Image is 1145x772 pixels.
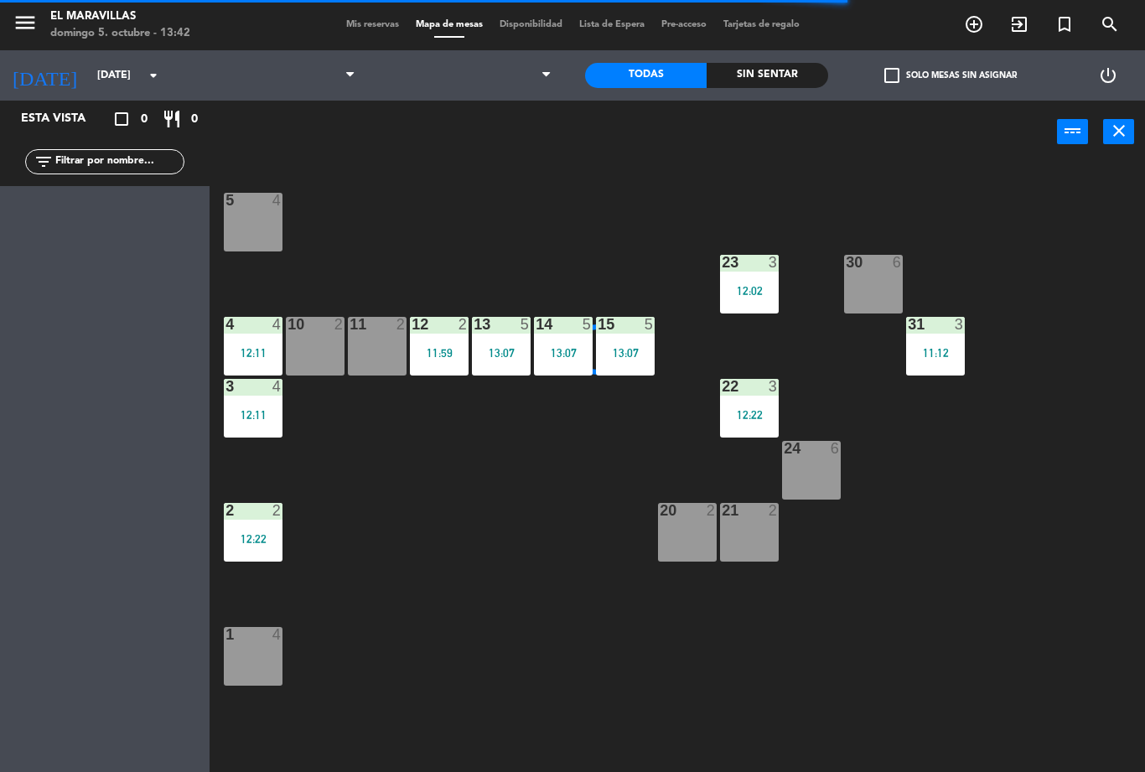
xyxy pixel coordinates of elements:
span: Reserva especial [1042,10,1087,39]
div: 12 [412,317,412,332]
span: Mis reservas [338,20,407,29]
span: check_box_outline_blank [884,68,899,83]
label: Solo mesas sin asignar [884,68,1017,83]
span: BUSCAR [1087,10,1132,39]
i: add_circle_outline [964,14,984,34]
i: power_settings_new [1098,65,1118,85]
div: Esta vista [8,109,121,129]
i: restaurant [162,109,182,129]
i: turned_in_not [1054,14,1075,34]
span: 0 [191,110,198,129]
div: 13:07 [472,347,531,359]
span: Disponibilidad [491,20,571,29]
div: 2 [272,503,282,518]
span: Pre-acceso [653,20,715,29]
div: 4 [272,193,282,208]
div: domingo 5. octubre - 13:42 [50,25,190,42]
div: 5 [645,317,655,332]
div: 21 [722,503,723,518]
span: 0 [141,110,148,129]
div: 2 [334,317,345,332]
div: El Maravillas [50,8,190,25]
div: 20 [660,503,661,518]
div: 6 [831,441,841,456]
i: search [1100,14,1120,34]
div: 2 [769,503,779,518]
div: 15 [598,317,598,332]
span: Tarjetas de regalo [715,20,808,29]
div: 11 [350,317,350,332]
div: 4 [272,379,282,394]
div: 3 [955,317,965,332]
div: 5 [521,317,531,332]
div: 2 [396,317,407,332]
div: 11:59 [410,347,469,359]
div: 24 [784,441,785,456]
button: power_input [1057,119,1088,144]
div: 23 [722,255,723,270]
div: 3 [769,379,779,394]
button: menu [13,10,38,41]
div: 14 [536,317,536,332]
div: 12:11 [224,409,282,421]
div: 4 [272,317,282,332]
span: WALK IN [997,10,1042,39]
div: 2 [459,317,469,332]
div: 2 [707,503,717,518]
button: close [1103,119,1134,144]
div: 12:11 [224,347,282,359]
div: 12:02 [720,285,779,297]
i: power_input [1063,121,1083,141]
i: crop_square [111,109,132,129]
div: Sin sentar [707,63,828,88]
div: 30 [846,255,847,270]
input: Filtrar por nombre... [54,153,184,171]
div: 13 [474,317,474,332]
div: 5 [583,317,593,332]
div: 4 [272,627,282,642]
i: close [1109,121,1129,141]
div: 12:22 [720,409,779,421]
i: filter_list [34,152,54,172]
i: exit_to_app [1009,14,1029,34]
span: Lista de Espera [571,20,653,29]
div: 3 [769,255,779,270]
div: 11:12 [906,347,965,359]
i: arrow_drop_down [143,65,163,85]
span: RESERVAR MESA [951,10,997,39]
div: 6 [893,255,903,270]
i: menu [13,10,38,35]
div: 31 [908,317,909,332]
span: Mapa de mesas [407,20,491,29]
div: 12:22 [224,533,282,545]
div: Todas [585,63,707,88]
div: 13:07 [596,347,655,359]
div: 22 [722,379,723,394]
div: 13:07 [534,347,593,359]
